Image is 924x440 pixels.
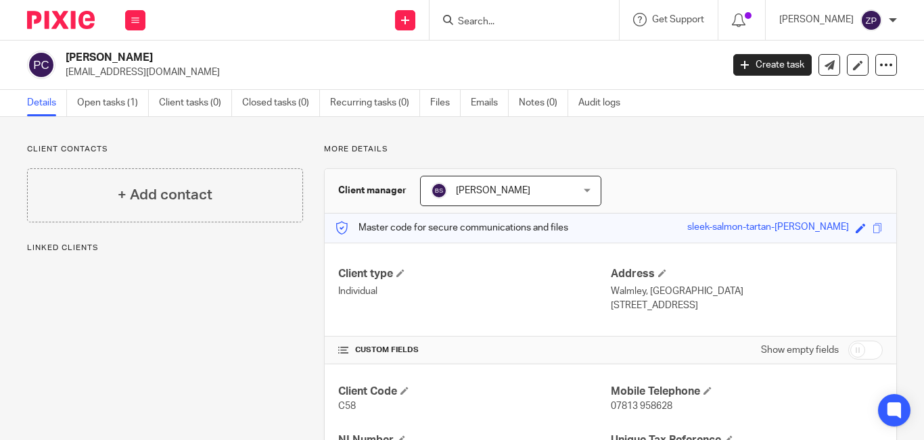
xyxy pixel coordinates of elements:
a: Details [27,90,67,116]
h2: [PERSON_NAME] [66,51,584,65]
p: Master code for secure communications and files [335,221,568,235]
a: Audit logs [578,90,630,116]
span: [PERSON_NAME] [456,186,530,195]
a: Open tasks (1) [77,90,149,116]
p: More details [324,144,897,155]
h3: Client manager [338,184,407,197]
p: Linked clients [27,243,303,253]
p: [PERSON_NAME] [779,13,854,26]
span: Get Support [652,15,704,24]
label: Show empty fields [761,343,839,357]
img: svg%3E [27,51,55,79]
a: Recurring tasks (0) [330,90,420,116]
p: Individual [338,285,610,298]
input: Search [457,16,578,28]
h4: Client type [338,267,610,281]
a: Create task [733,54,812,76]
p: Walmley, [GEOGRAPHIC_DATA] [611,285,883,298]
p: Client contacts [27,144,303,155]
h4: Address [611,267,883,281]
a: Client tasks (0) [159,90,232,116]
span: C58 [338,401,356,411]
img: svg%3E [860,9,882,31]
p: [EMAIL_ADDRESS][DOMAIN_NAME] [66,66,713,79]
img: svg%3E [431,182,447,199]
span: 07813 958628 [611,401,672,411]
a: Closed tasks (0) [242,90,320,116]
img: Pixie [27,11,95,29]
h4: CUSTOM FIELDS [338,345,610,356]
a: Files [430,90,461,116]
h4: + Add contact [118,185,212,205]
h4: Client Code [338,385,610,399]
a: Notes (0) [519,90,568,116]
a: Emails [471,90,509,116]
h4: Mobile Telephone [611,385,883,399]
div: sleek-salmon-tartan-[PERSON_NAME] [687,220,849,236]
p: [STREET_ADDRESS] [611,299,883,312]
